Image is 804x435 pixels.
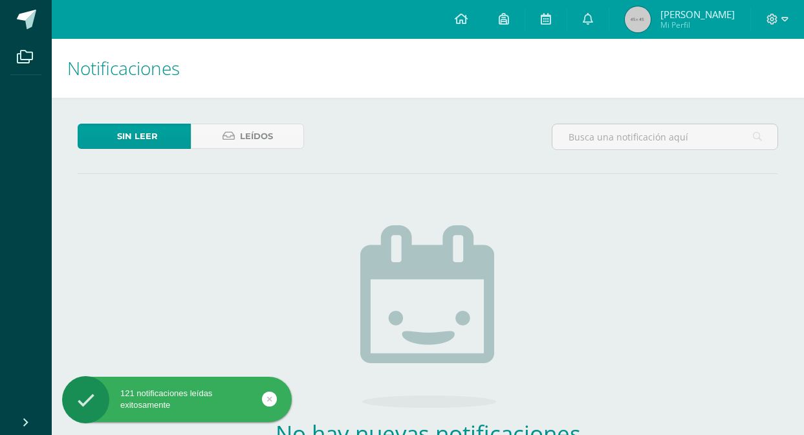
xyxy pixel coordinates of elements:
span: Notificaciones [67,56,180,80]
span: Sin leer [117,124,158,148]
span: Leídos [240,124,273,148]
span: [PERSON_NAME] [660,8,735,21]
input: Busca una notificación aquí [552,124,777,150]
img: 45x45 [625,6,651,32]
div: 121 notificaciones leídas exitosamente [62,388,292,411]
a: Leídos [191,124,304,149]
span: Mi Perfil [660,19,735,30]
img: no_activities.png [360,225,496,408]
a: Sin leer [78,124,191,149]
